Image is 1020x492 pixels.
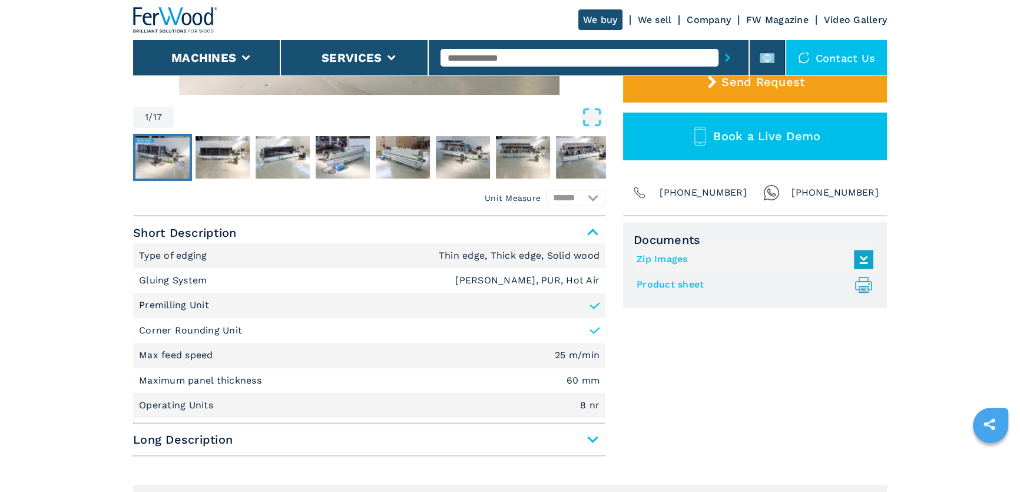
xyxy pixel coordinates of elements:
[637,250,867,269] a: Zip Images
[631,184,648,201] img: Phone
[313,134,372,181] button: Go to Slide 4
[133,243,605,418] div: Short Description
[171,51,236,65] button: Machines
[718,44,737,71] button: submit-button
[133,134,192,181] button: Go to Slide 1
[554,134,612,181] button: Go to Slide 8
[763,184,780,201] img: Whatsapp
[555,351,600,360] em: 25 m/min
[148,113,153,122] span: /
[660,184,747,201] span: [PHONE_NUMBER]
[713,129,820,143] span: Book a Live Demo
[376,136,430,179] img: 4a8861d02defd571c35ff8b79eb2e36e
[139,299,209,312] p: Premilling Unit
[139,249,210,262] p: Type of edging
[145,113,148,122] span: 1
[135,136,190,179] img: 0f224fab66445113ae1c1c9a9a60b9ed
[133,134,605,181] nav: Thumbnail Navigation
[436,136,490,179] img: 32612b326202130bd214aeae471c775b
[975,410,1004,439] a: sharethis
[193,134,252,181] button: Go to Slide 2
[496,136,550,179] img: 6a65efe262608d96ca6465372fbf53ac
[133,222,605,243] span: Short Description
[638,14,672,25] a: We sell
[373,134,432,181] button: Go to Slide 5
[139,349,216,362] p: Max feed speed
[634,233,876,247] span: Documents
[153,113,163,122] span: 17
[256,136,310,179] img: 639e792f30bdcb2b0ef7653d1cadeeec
[824,14,887,25] a: Video Gallery
[970,439,1011,483] iframe: Chat
[567,376,600,385] em: 60 mm
[439,251,600,260] em: Thin edge, Thick edge, Solid wood
[139,374,264,387] p: Maximum panel thickness
[133,429,605,450] span: Long Description
[623,113,887,160] button: Book a Live Demo
[623,61,887,103] button: Send Request
[139,274,210,287] p: Gluing System
[792,184,879,201] span: [PHONE_NUMBER]
[786,40,887,75] div: Contact us
[433,134,492,181] button: Go to Slide 6
[580,401,600,410] em: 8 nr
[556,136,610,179] img: 3c3d47521e0782155f044d444caa1d36
[253,134,312,181] button: Go to Slide 3
[455,276,600,285] em: [PERSON_NAME], PUR, Hot Air
[746,14,809,25] a: FW Magazine
[637,275,867,295] a: Product sheet
[798,52,810,64] img: Contact us
[494,134,552,181] button: Go to Slide 7
[687,14,731,25] a: Company
[721,75,804,89] span: Send Request
[177,107,602,128] button: Open Fullscreen
[316,136,370,179] img: 9420e518d3d3bc1c02bc16b7e7f7bc6b
[322,51,382,65] button: Services
[485,192,541,204] em: Unit Measure
[139,324,242,337] p: Corner Rounding Unit
[578,9,622,30] a: We buy
[139,399,216,412] p: Operating Units
[196,136,250,179] img: a6b6a7132f8a142ed6aa7ef1946c3fcf
[133,7,218,33] img: Ferwood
